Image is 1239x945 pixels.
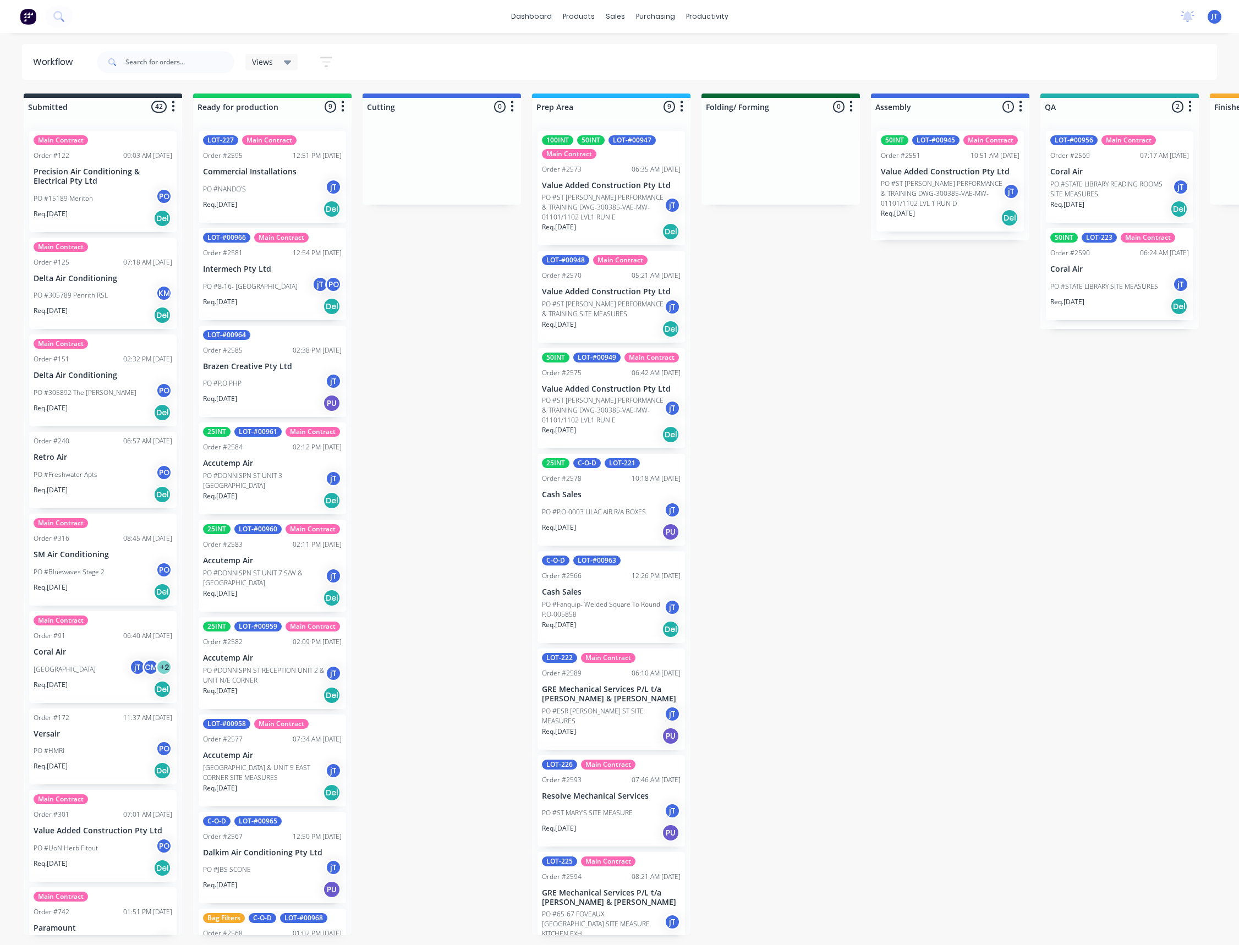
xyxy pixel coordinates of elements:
div: Del [662,620,679,638]
div: Order #2595 [203,151,243,161]
div: 25INTLOT-#00960Main ContractOrder #258302:11 PM [DATE]Accutemp AirPO #DONNISPN ST UNIT 7 S/W & [G... [199,520,346,612]
div: Del [153,210,171,227]
div: Order #2578 [542,474,582,484]
div: Main Contract [34,518,88,528]
div: LOT-#00964Order #258502:38 PM [DATE]Brazen Creative Pty LtdPO #P.O PHPjTReq.[DATE]PU [199,326,346,417]
div: LOT-222Main ContractOrder #258906:10 AM [DATE]GRE Mechanical Services P/L t/a [PERSON_NAME] & [PE... [538,649,685,750]
p: Accutemp Air [203,751,342,760]
div: C-O-DLOT-#00965Order #256712:50 PM [DATE]Dalkim Air Conditioning Pty LtdPO #JBS SCONEjTReq.[DATE]PU [199,812,346,904]
div: Main Contract [581,760,635,770]
p: Req. [DATE] [542,823,576,833]
p: PO #STATE LIBRARY READING ROOMS SITE MEASURES [1050,179,1172,199]
div: Main Contract [286,524,340,534]
div: Main Contract [34,794,88,804]
div: 06:35 AM [DATE] [632,164,681,174]
div: Order #2589 [542,668,582,678]
p: Coral Air [34,647,172,657]
p: PO #ST [PERSON_NAME] PERFORMANCE & TRAINING SITE MEASURES [542,299,664,319]
div: LOT-#00964 [203,330,250,340]
div: PU [662,523,679,541]
div: LOT-#00963 [573,556,621,565]
p: Value Added Construction Pty Ltd [542,287,681,296]
p: Resolve Mechanical Services [542,792,681,801]
div: Order #2593 [542,775,582,785]
div: LOT-#00959 [234,622,282,631]
p: Req. [DATE] [203,491,237,501]
div: 06:10 AM [DATE] [632,668,681,678]
div: Main Contract [34,616,88,625]
div: jT [1003,183,1019,200]
div: jT [325,762,342,779]
div: Main Contract [1121,233,1175,243]
div: Order #24006:57 AM [DATE]Retro AirPO #Freshwater AptsPOReq.[DATE]Del [29,432,177,508]
div: PO [156,382,172,399]
div: Del [323,298,341,315]
div: LOT-#00949 [573,353,621,362]
div: PU [323,881,341,898]
div: LOT-226Main ContractOrder #259307:46 AM [DATE]Resolve Mechanical ServicesPO #ST MARY'S SITE MEASU... [538,755,685,847]
div: 100INT [542,135,573,145]
div: Order #17211:37 AM [DATE]VersairPO #HMRIPOReq.[DATE]Del [29,708,177,785]
div: Main Contract [34,892,88,902]
div: Main Contract [286,622,340,631]
p: PO #ST [PERSON_NAME] PERFORMANCE & TRAINING DWG-300385-VAE-MW-01101/1102 LVL 1 RUN D [881,179,1003,208]
div: jT [325,665,342,682]
p: Req. [DATE] [542,523,576,532]
p: Accutemp Air [203,459,342,468]
div: jT [1172,276,1189,293]
div: 09:03 AM [DATE] [123,151,172,161]
span: JT [1211,12,1218,21]
p: Req. [DATE] [542,620,576,630]
div: 25INT [203,524,231,534]
p: Brazen Creative Pty Ltd [203,362,342,371]
div: Order #2573 [542,164,582,174]
div: PO [325,276,342,293]
p: Value Added Construction Pty Ltd [881,167,1019,177]
div: LOT-#00956 [1050,135,1098,145]
div: 02:32 PM [DATE] [123,354,172,364]
div: Del [153,486,171,503]
div: Main Contract [581,653,635,663]
div: Main Contract [1101,135,1156,145]
p: Req. [DATE] [203,394,237,404]
div: products [557,8,600,25]
div: Main Contract [242,135,297,145]
div: Main ContractOrder #12209:03 AM [DATE]Precision Air Conditioning & Electrical Pty LtdPO #15189 Me... [29,131,177,232]
div: LOT-#00961 [234,427,282,437]
div: 50INTLOT-223Main ContractOrder #259006:24 AM [DATE]Coral AirPO #STATE LIBRARY SITE MEASURESjTReq.... [1046,228,1193,320]
div: 07:46 AM [DATE] [632,775,681,785]
p: Coral Air [1050,167,1189,177]
p: Req. [DATE] [881,208,915,218]
div: LOT-#00968 [280,913,327,923]
div: LOT-#00965 [234,816,282,826]
p: Req. [DATE] [34,209,68,219]
p: Req. [DATE] [34,859,68,869]
p: Req. [DATE] [1050,200,1084,210]
div: Del [153,762,171,779]
p: Req. [DATE] [34,485,68,495]
div: 10:51 AM [DATE] [971,151,1019,161]
div: 12:51 PM [DATE] [293,151,342,161]
div: Order #2569 [1050,151,1090,161]
div: Order #172 [34,713,69,723]
p: Req. [DATE] [1050,297,1084,307]
div: LOT-#00945 [912,135,960,145]
div: Order #316 [34,534,69,543]
p: Cash Sales [542,490,681,499]
div: Workflow [33,56,78,69]
div: Main Contract [34,135,88,145]
div: Del [323,492,341,509]
div: jT [1172,179,1189,195]
p: PO #P.O-0003 LILAC AIR R/A BOXES [542,507,646,517]
p: PO #Fanquip- Welded Square To Round P.O-005858 [542,600,664,619]
div: PO [156,188,172,205]
div: Order #2577 [203,734,243,744]
div: Main Contract [286,427,340,437]
div: LOT-#00958Main ContractOrder #257707:34 AM [DATE]Accutemp Air[GEOGRAPHIC_DATA] & UNIT 5 EAST CORN... [199,715,346,806]
div: 08:21 AM [DATE] [632,872,681,882]
div: KM [156,285,172,301]
div: jT [664,502,681,518]
div: PO [156,838,172,854]
div: jT [664,400,681,416]
p: PO #305789 Penrith RSL [34,290,108,300]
